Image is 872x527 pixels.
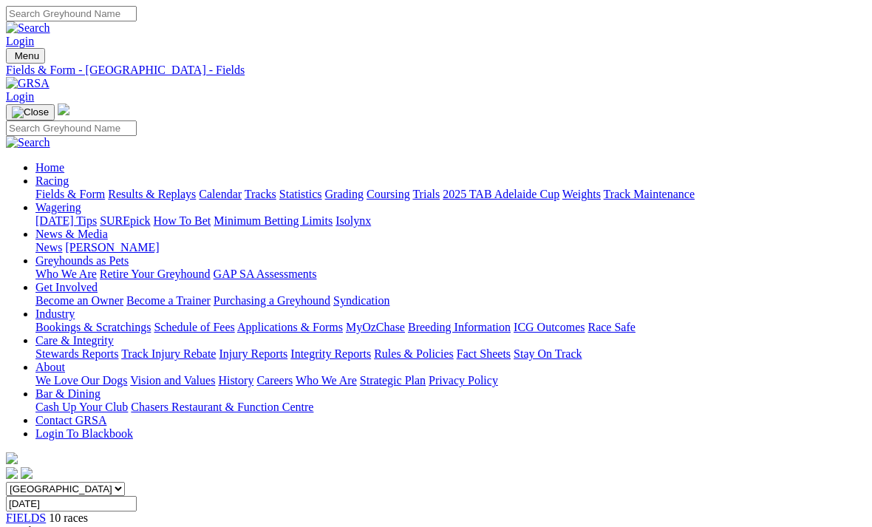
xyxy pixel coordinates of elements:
[126,294,211,307] a: Become a Trainer
[199,188,242,200] a: Calendar
[256,374,293,387] a: Careers
[121,347,216,360] a: Track Injury Rebate
[6,467,18,479] img: facebook.svg
[325,188,364,200] a: Grading
[35,281,98,293] a: Get Involved
[100,214,150,227] a: SUREpick
[245,188,276,200] a: Tracks
[35,174,69,187] a: Racing
[35,374,127,387] a: We Love Our Dogs
[6,120,137,136] input: Search
[214,268,317,280] a: GAP SA Assessments
[367,188,410,200] a: Coursing
[443,188,559,200] a: 2025 TAB Adelaide Cup
[15,50,39,61] span: Menu
[6,21,50,35] img: Search
[35,201,81,214] a: Wagering
[514,321,585,333] a: ICG Outcomes
[35,374,866,387] div: About
[237,321,343,333] a: Applications & Forms
[35,347,118,360] a: Stewards Reports
[35,268,866,281] div: Greyhounds as Pets
[35,427,133,440] a: Login To Blackbook
[35,228,108,240] a: News & Media
[6,511,46,524] a: FIELDS
[35,214,97,227] a: [DATE] Tips
[12,106,49,118] img: Close
[6,136,50,149] img: Search
[49,511,88,524] span: 10 races
[6,90,34,103] a: Login
[296,374,357,387] a: Who We Are
[35,321,151,333] a: Bookings & Scratchings
[154,214,211,227] a: How To Bet
[6,64,866,77] a: Fields & Form - [GEOGRAPHIC_DATA] - Fields
[6,104,55,120] button: Toggle navigation
[108,188,196,200] a: Results & Replays
[360,374,426,387] a: Strategic Plan
[35,161,64,174] a: Home
[154,321,234,333] a: Schedule of Fees
[130,374,215,387] a: Vision and Values
[21,467,33,479] img: twitter.svg
[35,294,123,307] a: Become an Owner
[35,294,866,307] div: Get Involved
[457,347,511,360] a: Fact Sheets
[35,268,97,280] a: Who We Are
[214,294,330,307] a: Purchasing a Greyhound
[429,374,498,387] a: Privacy Policy
[35,347,866,361] div: Care & Integrity
[6,452,18,464] img: logo-grsa-white.png
[35,188,105,200] a: Fields & Form
[279,188,322,200] a: Statistics
[587,321,635,333] a: Race Safe
[218,374,253,387] a: History
[6,6,137,21] input: Search
[374,347,454,360] a: Rules & Policies
[131,401,313,413] a: Chasers Restaurant & Function Centre
[408,321,511,333] a: Breeding Information
[562,188,601,200] a: Weights
[214,214,333,227] a: Minimum Betting Limits
[6,48,45,64] button: Toggle navigation
[65,241,159,254] a: [PERSON_NAME]
[219,347,287,360] a: Injury Reports
[35,414,106,426] a: Contact GRSA
[290,347,371,360] a: Integrity Reports
[35,254,129,267] a: Greyhounds as Pets
[604,188,695,200] a: Track Maintenance
[100,268,211,280] a: Retire Your Greyhound
[333,294,389,307] a: Syndication
[35,214,866,228] div: Wagering
[35,188,866,201] div: Racing
[514,347,582,360] a: Stay On Track
[6,77,50,90] img: GRSA
[35,387,101,400] a: Bar & Dining
[58,103,69,115] img: logo-grsa-white.png
[6,35,34,47] a: Login
[35,401,128,413] a: Cash Up Your Club
[6,496,137,511] input: Select date
[35,321,866,334] div: Industry
[35,241,62,254] a: News
[335,214,371,227] a: Isolynx
[35,401,866,414] div: Bar & Dining
[35,307,75,320] a: Industry
[35,334,114,347] a: Care & Integrity
[35,361,65,373] a: About
[35,241,866,254] div: News & Media
[346,321,405,333] a: MyOzChase
[412,188,440,200] a: Trials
